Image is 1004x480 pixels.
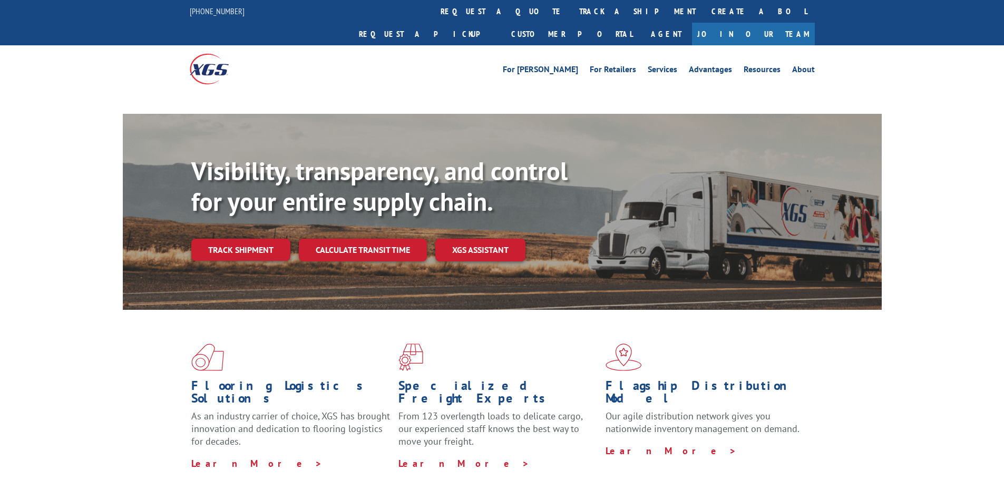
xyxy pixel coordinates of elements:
[590,65,636,77] a: For Retailers
[398,410,598,457] p: From 123 overlength loads to delicate cargo, our experienced staff knows the best way to move you...
[792,65,815,77] a: About
[191,457,323,469] a: Learn More >
[351,23,503,45] a: Request a pickup
[398,379,598,410] h1: Specialized Freight Experts
[299,239,427,261] a: Calculate transit time
[503,23,640,45] a: Customer Portal
[190,6,245,16] a: [PHONE_NUMBER]
[191,379,391,410] h1: Flooring Logistics Solutions
[191,239,290,261] a: Track shipment
[398,344,423,371] img: xgs-icon-focused-on-flooring-red
[648,65,677,77] a: Services
[640,23,692,45] a: Agent
[606,344,642,371] img: xgs-icon-flagship-distribution-model-red
[503,65,578,77] a: For [PERSON_NAME]
[744,65,781,77] a: Resources
[606,445,737,457] a: Learn More >
[191,344,224,371] img: xgs-icon-total-supply-chain-intelligence-red
[692,23,815,45] a: Join Our Team
[191,154,568,218] b: Visibility, transparency, and control for your entire supply chain.
[435,239,525,261] a: XGS ASSISTANT
[606,410,800,435] span: Our agile distribution network gives you nationwide inventory management on demand.
[398,457,530,469] a: Learn More >
[689,65,732,77] a: Advantages
[606,379,805,410] h1: Flagship Distribution Model
[191,410,390,447] span: As an industry carrier of choice, XGS has brought innovation and dedication to flooring logistics...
